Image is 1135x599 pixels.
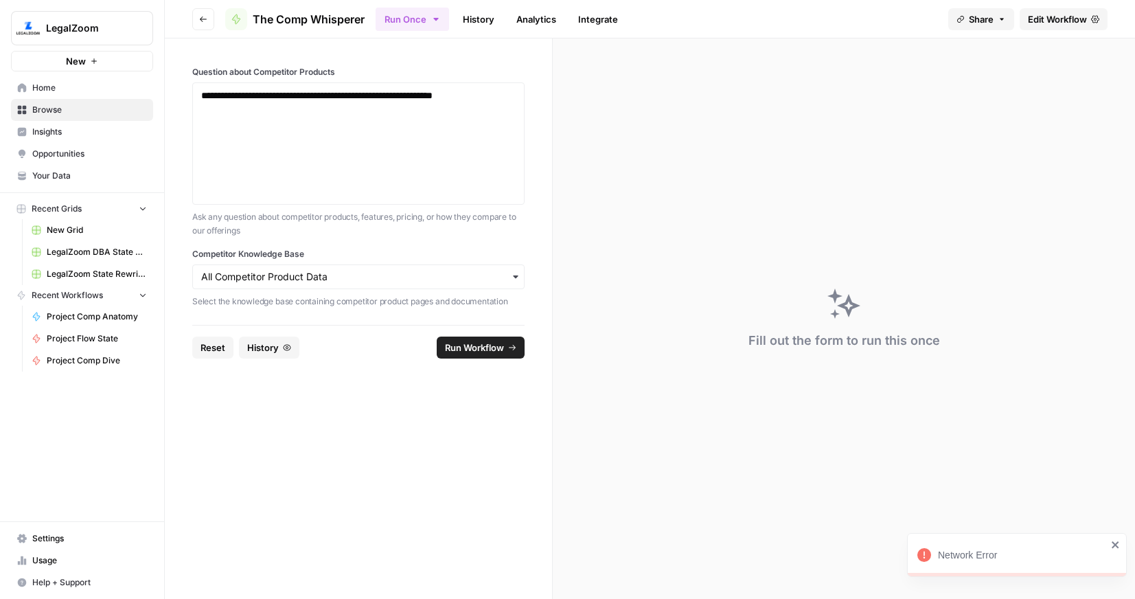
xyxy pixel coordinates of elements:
[46,21,129,35] span: LegalZoom
[32,576,147,589] span: Help + Support
[11,285,153,306] button: Recent Workflows
[192,210,525,237] p: Ask any question about competitor products, features, pricing, or how they compare to our offerings
[25,219,153,241] a: New Grid
[1020,8,1108,30] a: Edit Workflow
[11,51,153,71] button: New
[192,337,233,359] button: Reset
[748,331,940,350] div: Fill out the form to run this once
[455,8,503,30] a: History
[11,121,153,143] a: Insights
[47,224,147,236] span: New Grid
[32,82,147,94] span: Home
[253,11,365,27] span: The Comp Whisperer
[47,268,147,280] span: LegalZoom State Rewrites INC
[247,341,279,354] span: History
[11,528,153,550] a: Settings
[11,199,153,219] button: Recent Grids
[437,337,525,359] button: Run Workflow
[200,341,225,354] span: Reset
[32,289,103,302] span: Recent Workflows
[25,263,153,285] a: LegalZoom State Rewrites INC
[47,332,147,345] span: Project Flow State
[192,248,525,260] label: Competitor Knowledge Base
[1111,539,1121,550] button: close
[11,550,153,572] a: Usage
[508,8,564,30] a: Analytics
[66,54,86,68] span: New
[1028,12,1087,26] span: Edit Workflow
[25,350,153,372] a: Project Comp Dive
[192,66,525,78] label: Question about Competitor Products
[11,165,153,187] a: Your Data
[32,554,147,567] span: Usage
[25,241,153,263] a: LegalZoom DBA State Articles
[47,354,147,367] span: Project Comp Dive
[11,143,153,165] a: Opportunities
[47,246,147,258] span: LegalZoom DBA State Articles
[201,270,516,284] input: All Competitor Product Data
[32,532,147,545] span: Settings
[25,328,153,350] a: Project Flow State
[11,99,153,121] a: Browse
[11,11,153,45] button: Workspace: LegalZoom
[25,306,153,328] a: Project Comp Anatomy
[239,337,299,359] button: History
[225,8,365,30] a: The Comp Whisperer
[376,8,449,31] button: Run Once
[192,295,525,308] p: Select the knowledge base containing competitor product pages and documentation
[32,126,147,138] span: Insights
[11,77,153,99] a: Home
[16,16,41,41] img: LegalZoom Logo
[32,170,147,182] span: Your Data
[32,148,147,160] span: Opportunities
[969,12,994,26] span: Share
[32,203,82,215] span: Recent Grids
[32,104,147,116] span: Browse
[47,310,147,323] span: Project Comp Anatomy
[938,548,1107,562] div: Network Error
[948,8,1014,30] button: Share
[11,572,153,594] button: Help + Support
[570,8,626,30] a: Integrate
[445,341,504,354] span: Run Workflow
